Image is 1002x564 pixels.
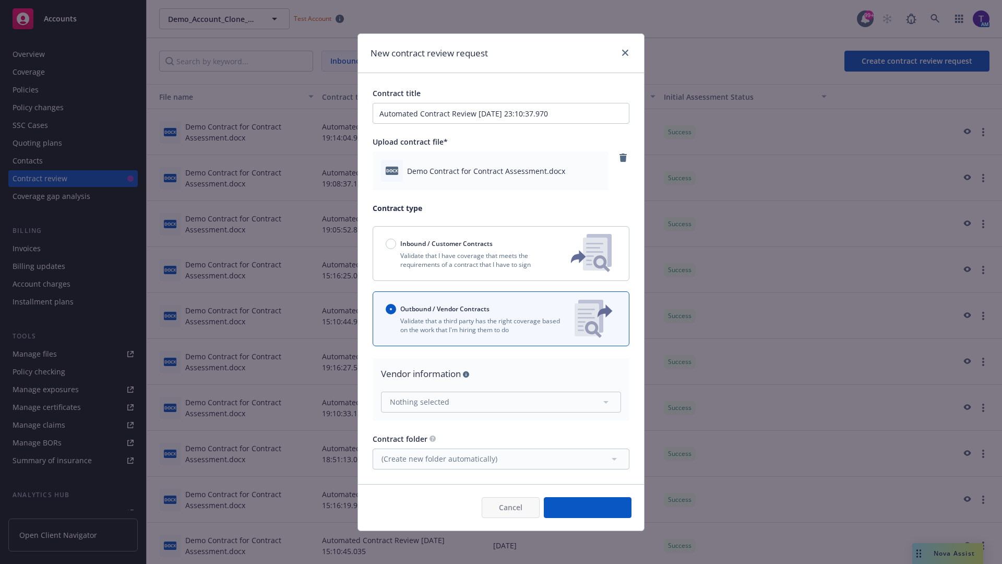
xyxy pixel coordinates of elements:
span: Nothing selected [390,396,449,407]
p: Validate that I have coverage that meets the requirements of a contract that I have to sign [386,251,554,269]
button: Cancel [482,497,540,518]
input: Inbound / Customer Contracts [386,239,396,249]
h1: New contract review request [371,46,488,60]
button: (Create new folder automatically) [373,449,629,469]
button: Outbound / Vendor ContractsValidate that a third party has the right coverage based on the work t... [373,291,629,346]
button: Inbound / Customer ContractsValidate that I have coverage that meets the requirements of a contra... [373,226,629,281]
span: Contract folder [373,434,427,444]
a: remove [617,151,629,164]
button: Create request [544,497,631,518]
span: Contract title [373,88,421,98]
button: Nothing selected [381,392,621,413]
p: Validate that a third party has the right coverage based on the work that I'm hiring them to do [386,316,566,334]
span: Inbound / Customer Contracts [400,239,493,248]
span: Upload contract file* [373,137,448,147]
div: Vendor information [381,367,621,381]
span: Demo Contract for Contract Assessment.docx [407,166,565,177]
input: Enter a title for this contract [373,103,629,124]
span: Create request [561,502,614,512]
span: Outbound / Vendor Contracts [400,304,490,313]
span: (Create new folder automatically) [381,453,497,464]
input: Outbound / Vendor Contracts [386,304,396,314]
a: close [619,46,631,59]
span: Cancel [499,502,522,512]
span: docx [386,167,398,174]
p: Contract type [373,203,629,214]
